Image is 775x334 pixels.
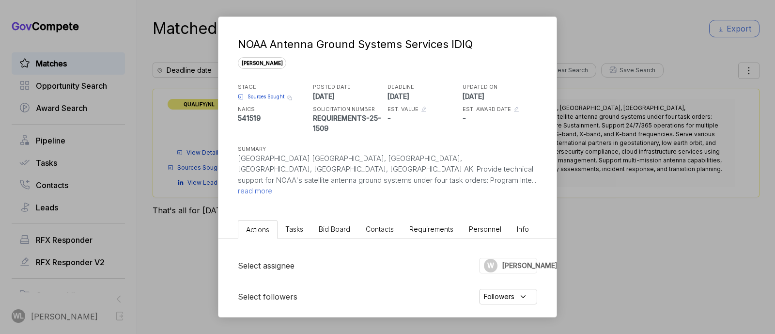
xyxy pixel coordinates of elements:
span: Contacts [366,225,394,233]
span: W [487,260,494,270]
p: [DATE] [387,91,460,101]
h5: EST. AWARD DATE [463,105,511,113]
span: Requirements [409,225,453,233]
span: Info [517,225,529,233]
p: REQUIREMENTS-25-1509 [313,113,386,133]
span: Sources Sought [248,93,284,100]
p: 541519 [238,113,310,123]
a: Sources Sought [238,93,284,100]
h5: POSTED DATE [313,83,386,91]
p: [GEOGRAPHIC_DATA] [GEOGRAPHIC_DATA], [GEOGRAPHIC_DATA], [GEOGRAPHIC_DATA], [GEOGRAPHIC_DATA], [GE... [238,153,537,197]
p: [DATE] [463,91,535,101]
span: Tasks [285,225,303,233]
span: Personnel [469,225,501,233]
span: Actions [246,225,269,234]
h5: UPDATED ON [463,83,535,91]
p: [DATE] [313,91,386,101]
h5: DEADLINE [387,83,460,91]
h5: SOLICITATION NUMBER [313,105,386,113]
span: [PERSON_NAME] [502,260,558,270]
p: - [387,113,460,123]
span: read more [238,186,272,195]
h5: STAGE [238,83,310,91]
div: NOAA Antenna Ground Systems Services IDIQ [238,36,533,52]
h5: EST. VALUE [387,105,418,113]
span: Followers [484,291,514,302]
h5: Select assignee [238,260,294,271]
p: - [463,113,535,123]
h5: SUMMARY [238,145,522,153]
h5: Select followers [238,291,297,302]
span: [PERSON_NAME] [238,57,286,69]
span: Bid Board [319,225,350,233]
h5: NAICS [238,105,310,113]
